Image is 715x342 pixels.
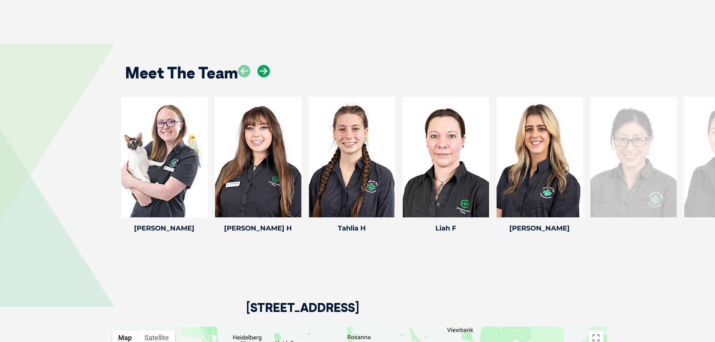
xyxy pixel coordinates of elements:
[121,225,208,232] h4: [PERSON_NAME]
[215,225,301,232] h4: [PERSON_NAME] H
[246,301,359,327] h2: [STREET_ADDRESS]
[125,65,238,81] h2: Meet The Team
[403,225,489,232] h4: Liah F
[309,225,395,232] h4: Tahlia H
[497,225,583,232] h4: [PERSON_NAME]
